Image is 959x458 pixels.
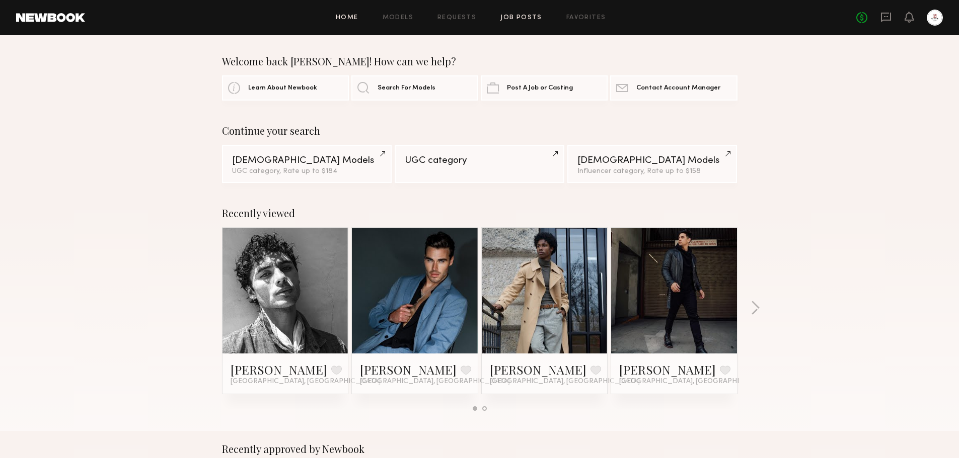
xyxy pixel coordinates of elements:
a: Home [336,15,358,21]
a: [PERSON_NAME] [619,361,716,378]
a: [PERSON_NAME] [360,361,457,378]
div: Recently approved by Newbook [222,443,737,455]
span: [GEOGRAPHIC_DATA], [GEOGRAPHIC_DATA] [360,378,510,386]
a: Post A Job or Casting [481,75,608,101]
div: Welcome back [PERSON_NAME]! How can we help? [222,55,737,67]
a: Job Posts [500,15,542,21]
div: Influencer category, Rate up to $158 [577,168,727,175]
span: [GEOGRAPHIC_DATA], [GEOGRAPHIC_DATA] [619,378,769,386]
a: UGC category [395,145,564,183]
span: Search For Models [378,85,435,91]
a: Search For Models [351,75,478,101]
a: [DEMOGRAPHIC_DATA] ModelsUGC category, Rate up to $184 [222,145,392,183]
div: [DEMOGRAPHIC_DATA] Models [577,156,727,165]
a: [PERSON_NAME] [231,361,327,378]
span: [GEOGRAPHIC_DATA], [GEOGRAPHIC_DATA] [490,378,640,386]
a: Learn About Newbook [222,75,349,101]
span: Contact Account Manager [636,85,720,91]
a: Favorites [566,15,606,21]
span: Post A Job or Casting [507,85,573,91]
a: [PERSON_NAME] [490,361,586,378]
a: Models [383,15,413,21]
a: Contact Account Manager [610,75,737,101]
div: UGC category [405,156,554,165]
div: Continue your search [222,125,737,137]
span: [GEOGRAPHIC_DATA], [GEOGRAPHIC_DATA] [231,378,381,386]
a: Requests [437,15,476,21]
span: Learn About Newbook [248,85,317,91]
div: Recently viewed [222,207,737,219]
div: [DEMOGRAPHIC_DATA] Models [232,156,382,165]
div: UGC category, Rate up to $184 [232,168,382,175]
a: [DEMOGRAPHIC_DATA] ModelsInfluencer category, Rate up to $158 [567,145,737,183]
